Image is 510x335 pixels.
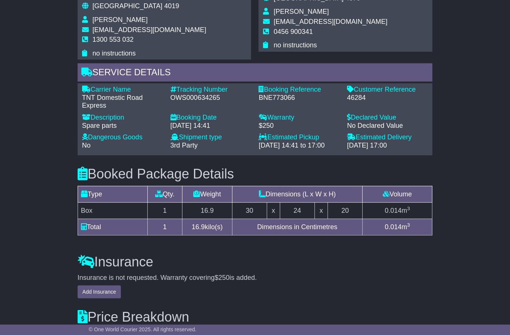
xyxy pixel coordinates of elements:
[347,142,428,150] div: [DATE] 17:00
[170,122,251,130] div: [DATE] 14:41
[170,142,198,149] span: 3rd Party
[347,86,428,94] div: Customer Reference
[170,94,251,102] div: OWS000634265
[93,2,162,10] span: [GEOGRAPHIC_DATA]
[363,219,432,235] td: m
[232,202,267,219] td: 30
[259,114,340,122] div: Warranty
[273,18,387,25] span: [EMAIL_ADDRESS][DOMAIN_NAME]
[82,86,163,94] div: Carrier Name
[280,202,315,219] td: 24
[78,310,432,325] h3: Price Breakdown
[164,2,179,10] span: 4019
[170,114,251,122] div: Booking Date
[89,326,197,332] span: © One World Courier 2025. All rights reserved.
[78,63,432,83] div: Service Details
[78,219,147,235] td: Total
[82,122,163,130] div: Spare parts
[182,219,232,235] td: kilo(s)
[347,133,428,142] div: Estimated Delivery
[170,133,251,142] div: Shipment type
[259,86,340,94] div: Booking Reference
[385,223,401,231] span: 0.014
[78,186,147,202] td: Type
[147,186,182,202] td: Qty.
[170,86,251,94] div: Tracking Number
[78,285,121,298] button: Add Insurance
[93,26,206,34] span: [EMAIL_ADDRESS][DOMAIN_NAME]
[363,186,432,202] td: Volume
[259,122,340,130] div: $250
[273,8,329,15] span: [PERSON_NAME]
[259,94,340,102] div: BNE773066
[82,94,163,110] div: TNT Domestic Road Express
[93,16,148,23] span: [PERSON_NAME]
[182,186,232,202] td: Weight
[215,274,229,281] span: $250
[347,122,428,130] div: No Declared Value
[232,219,363,235] td: Dimensions in Centimetres
[78,202,147,219] td: Box
[259,142,340,150] div: [DATE] 14:41 to 17:00
[93,50,136,57] span: no instructions
[385,207,401,214] span: 0.014
[328,202,362,219] td: 20
[147,219,182,235] td: 1
[407,206,410,211] sup: 3
[147,202,182,219] td: 1
[82,142,91,149] span: No
[192,223,205,231] span: 16.9
[82,114,163,122] div: Description
[273,41,317,49] span: no instructions
[78,255,432,269] h3: Insurance
[78,274,432,282] div: Insurance is not requested. Warranty covering is added.
[315,202,328,219] td: x
[78,167,432,181] h3: Booked Package Details
[267,202,280,219] td: x
[273,28,313,35] span: 0456 900341
[407,222,410,228] sup: 3
[182,202,232,219] td: 16.9
[93,36,134,43] span: 1300 553 032
[232,186,363,202] td: Dimensions (L x W x H)
[363,202,432,219] td: m
[259,133,340,142] div: Estimated Pickup
[347,94,428,102] div: 46284
[347,114,428,122] div: Declared Value
[82,133,163,142] div: Dangerous Goods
